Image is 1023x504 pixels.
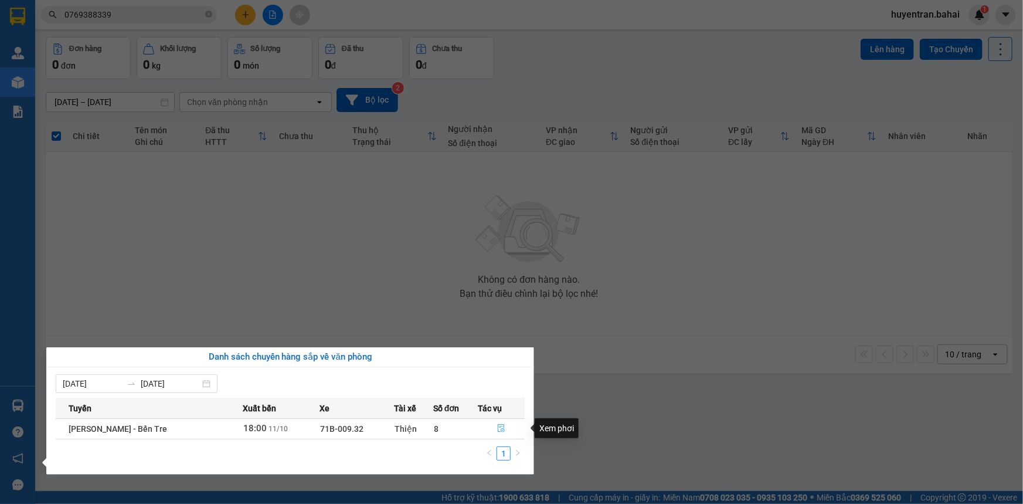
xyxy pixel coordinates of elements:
[320,402,329,415] span: Xe
[63,377,122,390] input: Từ ngày
[69,402,91,415] span: Tuyến
[243,402,277,415] span: Xuất bến
[514,449,521,456] span: right
[320,424,363,434] span: 71B-009.32
[244,423,267,434] span: 18:00
[497,447,511,461] li: 1
[478,420,524,438] button: file-done
[486,449,493,456] span: left
[497,447,510,460] a: 1
[394,402,416,415] span: Tài xế
[395,422,433,435] div: Thiện
[433,402,460,415] span: Số đơn
[69,424,167,434] span: [PERSON_NAME] - Bến Tre
[511,447,525,461] button: right
[535,418,579,438] div: Xem phơi
[127,379,136,388] span: swap-right
[478,402,502,415] span: Tác vụ
[482,447,497,461] li: Previous Page
[141,377,200,390] input: Đến ngày
[56,350,525,364] div: Danh sách chuyến hàng sắp về văn phòng
[497,424,505,434] span: file-done
[127,379,136,388] span: to
[434,424,439,434] span: 8
[511,447,525,461] li: Next Page
[482,447,497,461] button: left
[269,425,288,433] span: 11/10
